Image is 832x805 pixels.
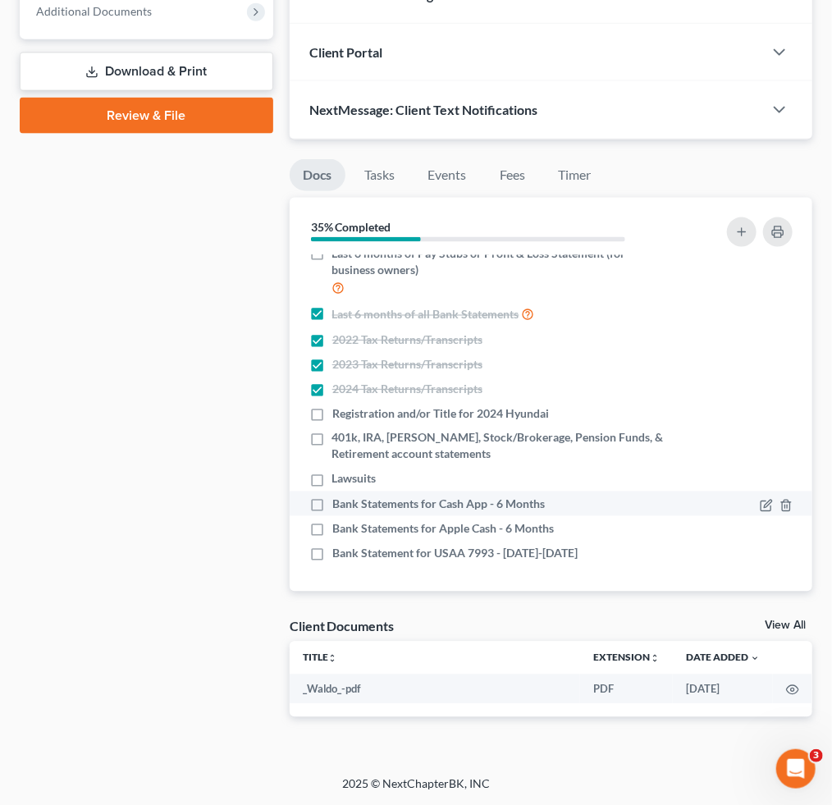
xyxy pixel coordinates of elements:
a: Tasks [352,159,409,191]
span: Bank Statements for Apple Cash - 6 Months [332,520,554,537]
span: Additional Documents [36,4,152,18]
span: 2022 Tax Returns/Transcripts [332,332,482,348]
span: Bank Statements for Cash App - 6 Months [332,496,545,512]
iframe: Intercom live chat [776,749,816,789]
a: Download & Print [20,53,273,91]
a: Titleunfold_more [303,652,338,664]
a: Events [415,159,480,191]
i: unfold_more [328,654,338,664]
td: [DATE] [673,675,773,704]
a: View All [765,620,806,632]
span: NextMessage: Client Text Notifications [309,102,538,117]
a: Fees [487,159,539,191]
span: Last 6 months of all Bank Statements [332,307,519,323]
span: Bank Statement for USAA 7993 - [DATE]-[DATE] [332,545,578,561]
span: 2024 Tax Returns/Transcripts [332,381,482,397]
td: PDF [580,675,673,704]
a: Date Added expand_more [686,652,760,664]
a: Docs [290,159,345,191]
span: 2023 Tax Returns/Transcripts [332,356,482,373]
div: Client Documents [290,618,395,635]
a: Review & File [20,98,273,134]
strong: 35% Completed [311,220,391,234]
i: unfold_more [650,654,660,664]
span: 401k, IRA, [PERSON_NAME], Stock/Brokerage, Pension Funds, & Retirement account statements [332,430,668,463]
span: Client Portal [309,44,383,60]
span: Lawsuits [332,471,377,487]
a: Timer [546,159,605,191]
span: 3 [810,749,823,762]
a: Extensionunfold_more [593,652,660,664]
span: Registration and/or Title for 2024 Hyundai [332,405,549,422]
span: Last 6 months of Pay Stubs or Profit & Loss Statement (for business owners) [332,245,668,278]
i: expand_more [750,654,760,664]
td: _Waldo_-pdf [290,675,580,704]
